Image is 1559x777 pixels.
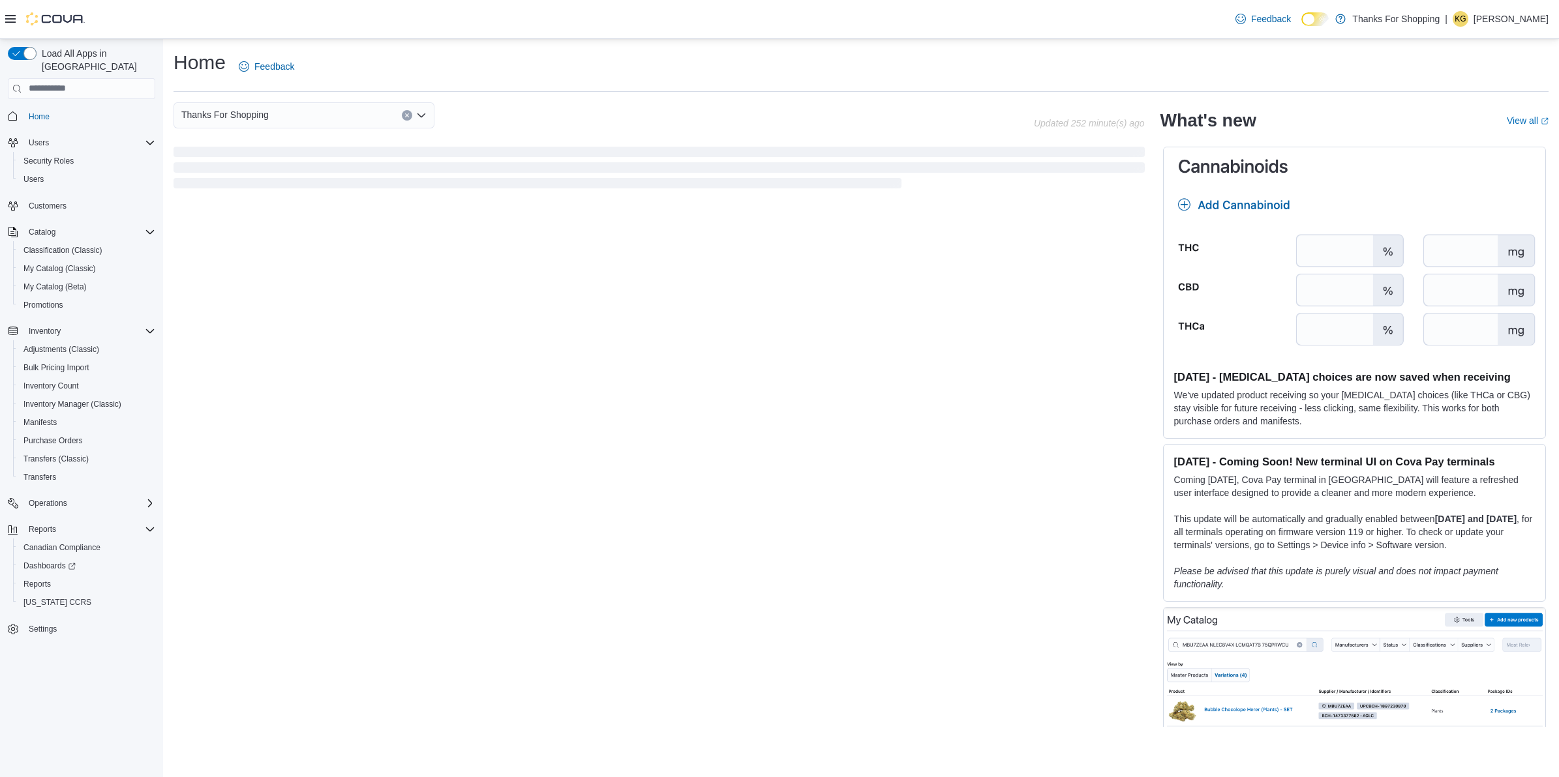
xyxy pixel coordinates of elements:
span: Purchase Orders [23,435,83,446]
button: Operations [3,494,160,512]
button: Users [13,170,160,188]
button: Purchase Orders [13,432,160,450]
span: Users [18,171,155,187]
button: [US_STATE] CCRS [13,593,160,611]
span: Security Roles [18,153,155,169]
button: Inventory Manager (Classic) [13,395,160,413]
span: Transfers (Classic) [23,454,89,464]
button: Home [3,107,160,126]
p: This update will be automatically and gradually enabled between , for all terminals operating on ... [1174,512,1535,551]
span: My Catalog (Beta) [18,279,155,295]
a: Home [23,109,55,125]
span: Canadian Compliance [23,542,100,553]
span: Inventory Count [23,381,79,391]
span: Feedback [1251,12,1291,25]
button: Bulk Pricing Import [13,359,160,377]
span: Loading [174,149,1145,191]
button: Reports [3,520,160,538]
a: Transfers [18,469,61,485]
span: Adjustments (Classic) [18,342,155,357]
button: Users [23,135,54,151]
em: Please be advised that this update is purely visual and does not impact payment functionality. [1174,566,1498,589]
a: Transfers (Classic) [18,451,94,467]
span: Canadian Compliance [18,540,155,555]
span: My Catalog (Beta) [23,282,87,292]
a: Inventory Count [18,378,84,394]
p: We've updated product receiving so your [MEDICAL_DATA] choices (like THCa or CBG) stay visible fo... [1174,388,1535,428]
span: Classification (Classic) [23,245,102,256]
a: Users [18,171,49,187]
div: Karlee Gendreau [1453,11,1468,27]
a: View allExternal link [1507,115,1549,126]
p: Coming [DATE], Cova Pay terminal in [GEOGRAPHIC_DATA] will feature a refreshed user interface des... [1174,473,1535,499]
a: Classification (Classic) [18,242,108,258]
nav: Complex example [8,102,155,673]
a: Canadian Compliance [18,540,106,555]
h3: [DATE] - Coming Soon! New terminal UI on Cova Pay terminals [1174,455,1535,468]
button: Adjustments (Classic) [13,340,160,359]
span: Washington CCRS [18,594,155,610]
span: Security Roles [23,156,74,166]
span: Users [23,174,44,184]
p: Thanks For Shopping [1352,11,1440,27]
span: Bulk Pricing Import [18,360,155,375]
span: Reports [29,524,56,535]
a: Manifests [18,415,62,430]
span: Feedback [254,60,294,73]
button: Transfers (Classic) [13,450,160,468]
span: Reports [18,576,155,592]
svg: External link [1541,117,1549,125]
span: Dark Mode [1301,26,1302,27]
span: Home [29,111,50,122]
button: Operations [23,495,72,511]
span: My Catalog (Classic) [23,263,96,274]
span: Users [29,138,49,148]
span: Inventory Count [18,378,155,394]
span: Dashboards [18,558,155,574]
button: Promotions [13,296,160,314]
button: Inventory [23,323,66,339]
span: Customers [29,201,67,211]
span: Dashboards [23,561,76,571]
a: Promotions [18,297,68,313]
a: Adjustments (Classic) [18,342,104,357]
h3: [DATE] - [MEDICAL_DATA] choices are now saved when receiving [1174,370,1535,383]
h2: What's new [1160,110,1256,131]
span: Thanks For Shopping [181,107,269,123]
button: Catalog [23,224,61,240]
span: KG [1455,11,1466,27]
span: Transfers [23,472,56,482]
p: | [1445,11,1447,27]
span: Home [23,108,155,125]
span: Settings [23,621,155,637]
a: Purchase Orders [18,433,88,448]
span: Catalog [29,227,55,237]
a: Security Roles [18,153,79,169]
span: Adjustments (Classic) [23,344,99,355]
a: Reports [18,576,56,592]
span: Operations [23,495,155,511]
button: Manifests [13,413,160,432]
span: Purchase Orders [18,433,155,448]
span: Inventory [23,323,155,339]
a: Dashboards [18,558,81,574]
span: Promotions [18,297,155,313]
span: Settings [29,624,57,634]
a: [US_STATE] CCRS [18,594,97,610]
a: Bulk Pricing Import [18,360,95,375]
span: Transfers [18,469,155,485]
span: Classification (Classic) [18,242,155,258]
button: My Catalog (Beta) [13,278,160,296]
img: Cova [26,12,85,25]
a: Feedback [1230,6,1296,32]
span: Users [23,135,155,151]
button: Catalog [3,223,160,241]
span: Manifests [18,415,155,430]
button: Users [3,134,160,152]
button: Inventory [3,322,160,340]
a: Customers [23,198,72,214]
span: Inventory [29,326,61,336]
a: Inventory Manager (Classic) [18,396,127,412]
span: Inventory Manager (Classic) [23,399,121,409]
p: [PERSON_NAME] [1474,11,1549,27]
